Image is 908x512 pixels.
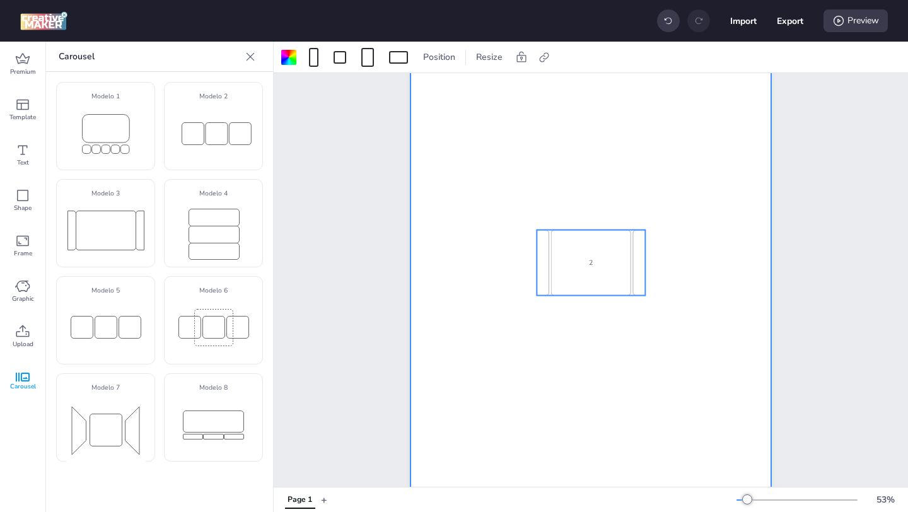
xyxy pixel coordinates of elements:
[10,67,36,77] span: Premium
[279,489,321,511] div: Tabs
[13,339,33,349] span: Upload
[59,42,240,72] p: Carousel
[421,50,458,64] span: Position
[321,489,327,511] button: +
[169,189,258,199] p: Modelo 4
[17,158,29,168] span: Text
[824,9,888,32] div: Preview
[288,494,312,506] div: Page 1
[61,189,150,199] p: Modelo 3
[14,248,32,259] span: Frame
[169,91,258,102] p: Modelo 2
[14,203,32,213] span: Shape
[20,11,67,30] img: logo Creative Maker
[61,383,150,393] p: Modelo 7
[12,294,34,304] span: Graphic
[777,8,803,34] button: Export
[551,230,631,296] div: 2
[61,91,150,102] p: Modelo 1
[61,286,150,296] p: Modelo 5
[169,286,258,296] p: Modelo 6
[169,383,258,393] p: Modelo 8
[730,8,757,34] button: Import
[870,493,900,506] div: 53 %
[474,50,505,64] span: Resize
[632,230,712,296] div: 3
[9,112,36,122] span: Template
[10,381,36,392] span: Carousel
